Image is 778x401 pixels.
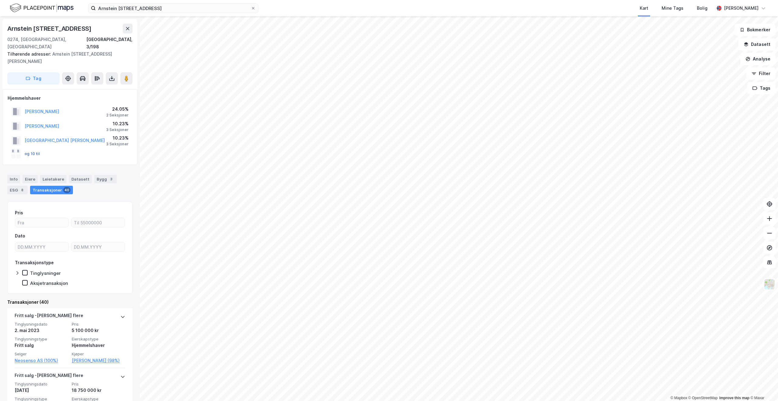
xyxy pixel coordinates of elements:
button: Analyse [740,53,776,65]
span: Selger [15,351,68,357]
div: 2 Seksjoner [106,113,129,118]
div: ESG [7,186,28,194]
div: Bygg [94,175,117,183]
a: [PERSON_NAME] (98%) [72,357,125,364]
span: Tinglysningsdato [15,322,68,327]
span: Tinglysningstype [15,337,68,342]
a: Improve this map [719,396,749,400]
div: Datasett [69,175,92,183]
div: 10.23% [106,134,129,142]
div: Dato [15,232,25,240]
input: DD.MM.YYYY [15,242,68,251]
div: 5 100 000 kr [72,327,125,334]
button: Tag [7,72,60,85]
a: OpenStreetMap [688,396,718,400]
span: Eierskapstype [72,337,125,342]
button: Tags [747,82,776,94]
div: Fritt salg [15,342,68,349]
div: Transaksjoner (40) [7,299,133,306]
input: DD.MM.YYYY [71,242,125,251]
div: Kontrollprogram for chat [748,372,778,401]
input: Til 55000000 [71,218,125,227]
div: 0274, [GEOGRAPHIC_DATA], [GEOGRAPHIC_DATA] [7,36,86,50]
a: Neosenso AS (100%) [15,357,68,364]
div: 3 Seksjoner [106,142,129,147]
span: Pris [72,382,125,387]
div: Transaksjoner [30,186,73,194]
span: Pris [72,322,125,327]
span: Tinglysningsdato [15,382,68,387]
span: Kjøper [72,351,125,357]
img: logo.f888ab2527a4732fd821a326f86c7f29.svg [10,3,74,13]
a: Mapbox [670,396,687,400]
div: Fritt salg - [PERSON_NAME] flere [15,312,83,322]
div: Fritt salg - [PERSON_NAME] flere [15,372,83,382]
span: Tilhørende adresser: [7,51,52,57]
div: Transaksjonstype [15,259,54,266]
div: 3 [108,176,114,182]
div: Leietakere [40,175,67,183]
div: Arnstein [STREET_ADDRESS] [7,24,93,33]
button: Datasett [738,38,776,50]
div: [PERSON_NAME] [724,5,759,12]
iframe: Chat Widget [748,372,778,401]
button: Filter [746,67,776,80]
div: Eiere [22,175,38,183]
div: Arnstein [STREET_ADDRESS][PERSON_NAME] [7,50,128,65]
div: 18 750 000 kr [72,387,125,394]
div: 8 [19,187,25,193]
div: [DATE] [15,387,68,394]
div: Aksjetransaksjon [30,280,68,286]
div: [GEOGRAPHIC_DATA], 3/198 [86,36,133,50]
input: Søk på adresse, matrikkel, gårdeiere, leietakere eller personer [96,4,251,13]
button: Bokmerker [735,24,776,36]
div: 10.23% [106,120,129,127]
div: 3 Seksjoner [106,127,129,132]
div: 24.05% [106,105,129,113]
div: 2. mai 2023 [15,327,68,334]
img: Z [764,278,775,290]
div: Hjemmelshaver [72,342,125,349]
input: Fra [15,218,68,227]
div: Bolig [697,5,707,12]
div: Mine Tags [662,5,683,12]
div: Tinglysninger [30,270,61,276]
div: 40 [63,187,71,193]
div: Pris [15,209,23,216]
div: Kart [640,5,648,12]
div: Hjemmelshaver [8,95,132,102]
div: Info [7,175,20,183]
